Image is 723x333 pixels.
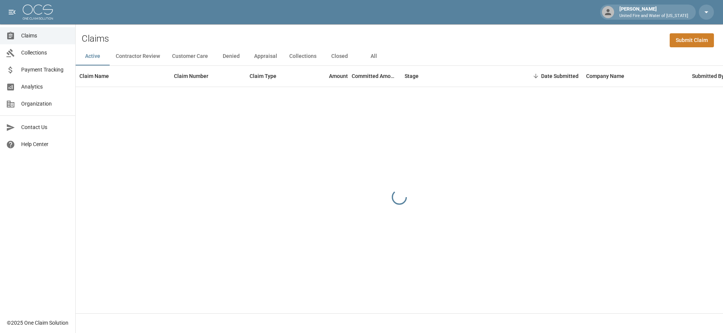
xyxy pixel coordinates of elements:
[405,65,419,87] div: Stage
[110,47,166,65] button: Contractor Review
[582,65,688,87] div: Company Name
[170,65,246,87] div: Claim Number
[23,5,53,20] img: ocs-logo-white-transparent.png
[21,49,69,57] span: Collections
[586,65,624,87] div: Company Name
[21,66,69,74] span: Payment Tracking
[352,65,397,87] div: Committed Amount
[357,47,391,65] button: All
[329,65,348,87] div: Amount
[174,65,208,87] div: Claim Number
[616,5,691,19] div: [PERSON_NAME]
[21,123,69,131] span: Contact Us
[531,71,541,81] button: Sort
[21,83,69,91] span: Analytics
[619,13,688,19] p: United Fire and Water of [US_STATE]
[214,47,248,65] button: Denied
[21,32,69,40] span: Claims
[21,100,69,108] span: Organization
[76,65,170,87] div: Claim Name
[541,65,579,87] div: Date Submitted
[352,65,401,87] div: Committed Amount
[76,47,723,65] div: dynamic tabs
[401,65,514,87] div: Stage
[323,47,357,65] button: Closed
[283,47,323,65] button: Collections
[166,47,214,65] button: Customer Care
[303,65,352,87] div: Amount
[246,65,303,87] div: Claim Type
[21,140,69,148] span: Help Center
[79,65,109,87] div: Claim Name
[248,47,283,65] button: Appraisal
[5,5,20,20] button: open drawer
[82,33,109,44] h2: Claims
[7,319,68,327] div: © 2025 One Claim Solution
[514,65,582,87] div: Date Submitted
[670,33,714,47] a: Submit Claim
[250,65,276,87] div: Claim Type
[76,47,110,65] button: Active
